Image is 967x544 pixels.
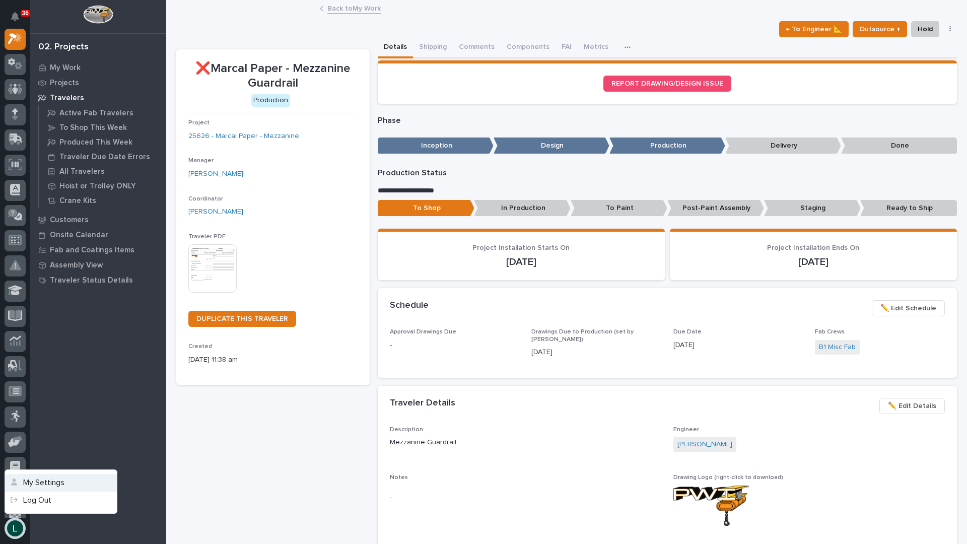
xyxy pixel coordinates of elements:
[390,329,456,335] span: Approval Drawings Due
[50,246,134,255] p: Fab and Coatings Items
[30,257,166,273] a: Assembly View
[188,120,210,126] span: Project
[188,207,243,217] a: [PERSON_NAME]
[50,276,133,285] p: Traveler Status Details
[556,37,578,58] button: FAI
[39,120,166,134] a: To Shop This Week
[188,355,358,365] p: [DATE] 11:38 am
[390,340,520,351] p: -
[879,398,945,414] button: ✏️ Edit Details
[880,302,936,314] span: ✏️ Edit Schedule
[50,216,89,225] p: Customers
[39,150,166,164] a: Traveler Due Date Errors
[603,76,731,92] a: REPORT DRAWING/DESIGN ISSUE
[22,10,29,17] p: 36
[5,492,117,509] a: Log Out
[841,138,957,154] p: Done
[30,75,166,90] a: Projects
[853,21,907,37] button: Outsource ↑
[30,212,166,227] a: Customers
[673,427,699,433] span: Engineer
[453,37,501,58] button: Comments
[872,300,945,316] button: ✏️ Edit Schedule
[39,106,166,120] a: Active Fab Travelers
[764,200,861,217] p: Staging
[673,486,749,526] img: 3MyeaIQ80Bf02FyVj437nQJOKGFaLJbFfV2-bGZeKUo
[918,23,933,35] span: Hold
[860,200,957,217] p: Ready to Ship
[819,342,856,353] a: B1 Misc Fab
[390,493,661,503] p: -
[30,227,166,242] a: Onsite Calendar
[390,398,455,409] h2: Traveler Details
[50,94,84,103] p: Travelers
[39,164,166,178] a: All Travelers
[494,138,609,154] p: Design
[390,437,661,448] p: Mezzanine Guardrail
[50,261,103,270] p: Assembly View
[30,273,166,288] a: Traveler Status Details
[390,474,408,481] span: Notes
[59,123,127,132] p: To Shop This Week
[59,167,105,176] p: All Travelers
[39,135,166,149] a: Produced This Week
[38,42,89,53] div: 02. Projects
[5,474,117,492] button: My Settings
[673,340,803,351] p: [DATE]
[188,311,296,327] a: DUPLICATE THIS TRAVELER
[59,182,136,191] p: Hoist or Trolley ONLY
[13,12,26,28] div: Notifications36
[609,138,725,154] p: Production
[50,63,81,73] p: My Work
[378,138,494,154] p: Inception
[673,474,783,481] span: Drawing Logo (right-click to download)
[474,200,571,217] p: In Production
[682,256,945,268] p: [DATE]
[188,158,214,164] span: Manager
[531,347,661,358] p: [DATE]
[578,37,614,58] button: Metrics
[673,329,702,335] span: Due Date
[472,244,570,251] span: Project Installation Starts On
[188,131,299,142] a: 25626 - Marcal Paper - Mezzanine
[786,23,842,35] span: ← To Engineer 📐
[83,5,113,24] img: Workspace Logo
[531,329,634,342] span: Drawings Due to Production (set by [PERSON_NAME])
[5,6,26,27] button: Notifications
[378,200,474,217] p: To Shop
[59,196,96,206] p: Crane Kits
[677,439,732,450] a: [PERSON_NAME]
[59,109,133,118] p: Active Fab Travelers
[501,37,556,58] button: Components
[188,61,358,91] p: ❌Marcal Paper - Mezzanine Guardrail
[767,244,859,251] span: Project Installation Ends On
[378,37,413,58] button: Details
[39,179,166,193] a: Hoist or Trolley ONLY
[390,300,429,311] h2: Schedule
[50,79,79,88] p: Projects
[327,2,381,14] a: Back toMy Work
[59,153,150,162] p: Traveler Due Date Errors
[667,200,764,217] p: Post-Paint Assembly
[196,315,288,322] span: DUPLICATE THIS TRAVELER
[378,168,957,178] p: Production Status
[30,242,166,257] a: Fab and Coatings Items
[30,60,166,75] a: My Work
[5,518,26,539] button: users-avatar
[779,21,849,37] button: ← To Engineer 📐
[413,37,453,58] button: Shipping
[30,90,166,105] a: Travelers
[390,427,423,433] span: Description
[188,234,226,240] span: Traveler PDF
[251,94,290,107] div: Production
[39,193,166,208] a: Crane Kits
[390,256,653,268] p: [DATE]
[50,231,108,240] p: Onsite Calendar
[188,344,212,350] span: Created
[611,80,723,87] span: REPORT DRAWING/DESIGN ISSUE
[815,329,845,335] span: Fab Crews
[571,200,667,217] p: To Paint
[888,400,936,412] span: ✏️ Edit Details
[59,138,132,147] p: Produced This Week
[188,169,243,179] a: [PERSON_NAME]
